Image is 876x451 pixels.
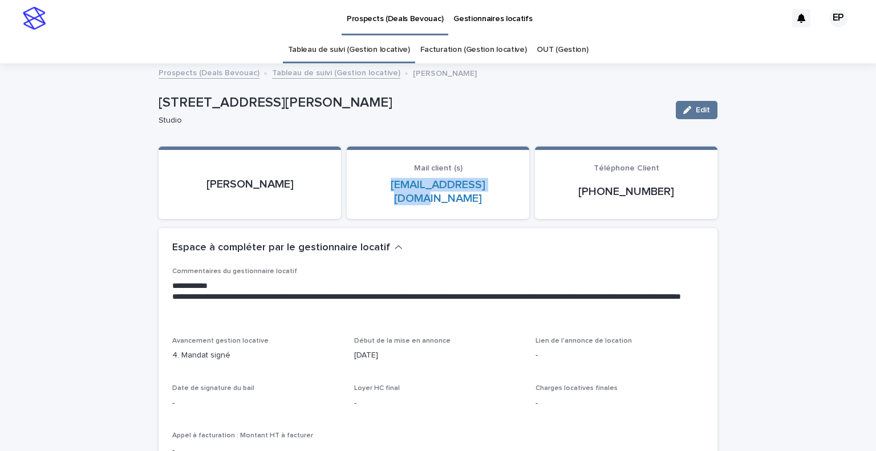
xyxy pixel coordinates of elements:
[23,7,46,30] img: stacker-logo-s-only.png
[696,106,710,114] span: Edit
[537,36,588,63] a: OUT (Gestion)
[354,350,522,361] p: [DATE]
[172,397,340,409] p: -
[172,242,403,254] button: Espace à compléter par le gestionnaire locatif
[172,268,297,275] span: Commentaires du gestionnaire locatif
[536,338,632,344] span: Lien de l'annonce de location
[413,66,477,79] p: [PERSON_NAME]
[391,179,485,204] a: [EMAIL_ADDRESS][DOMAIN_NAME]
[159,95,667,111] p: [STREET_ADDRESS][PERSON_NAME]
[829,9,847,27] div: EP
[172,432,313,439] span: Appel à facturation : Montant HT à facturer
[420,36,527,63] a: Facturation (Gestion locative)
[272,66,400,79] a: Tableau de suivi (Gestion locative)
[172,338,269,344] span: Avancement gestion locative
[159,116,662,125] p: Studio
[354,385,400,392] span: Loyer HC final
[354,338,451,344] span: Début de la mise en annonce
[172,385,254,392] span: Date de signature du bail
[159,66,259,79] a: Prospects (Deals Bevouac)
[354,397,522,409] p: -
[549,185,704,198] p: [PHONE_NUMBER]
[594,164,659,172] span: Téléphone Client
[288,36,410,63] a: Tableau de suivi (Gestion locative)
[676,101,717,119] button: Edit
[414,164,463,172] span: Mail client (s)
[172,242,390,254] h2: Espace à compléter par le gestionnaire locatif
[536,385,618,392] span: Charges locatives finales
[172,177,327,191] p: [PERSON_NAME]
[172,350,340,361] p: 4. Mandat signé
[536,350,704,361] p: -
[536,397,704,409] p: -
